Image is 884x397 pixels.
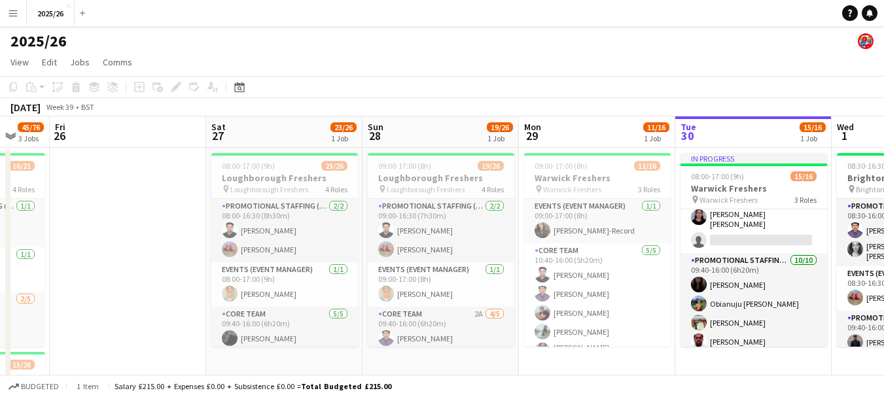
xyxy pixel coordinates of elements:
[70,56,90,68] span: Jobs
[5,54,34,71] a: View
[7,379,61,394] button: Budgeted
[27,1,75,26] button: 2025/26
[858,33,874,49] app-user-avatar: Event Managers
[97,54,137,71] a: Comms
[115,381,391,391] div: Salary £215.00 + Expenses £0.00 + Subsistence £0.00 =
[10,31,67,51] h1: 2025/26
[10,101,41,114] div: [DATE]
[65,54,95,71] a: Jobs
[42,56,57,68] span: Edit
[72,381,103,391] span: 1 item
[21,382,59,391] span: Budgeted
[81,102,94,112] div: BST
[37,54,62,71] a: Edit
[10,56,29,68] span: View
[43,102,76,112] span: Week 39
[103,56,132,68] span: Comms
[301,381,391,391] span: Total Budgeted £215.00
